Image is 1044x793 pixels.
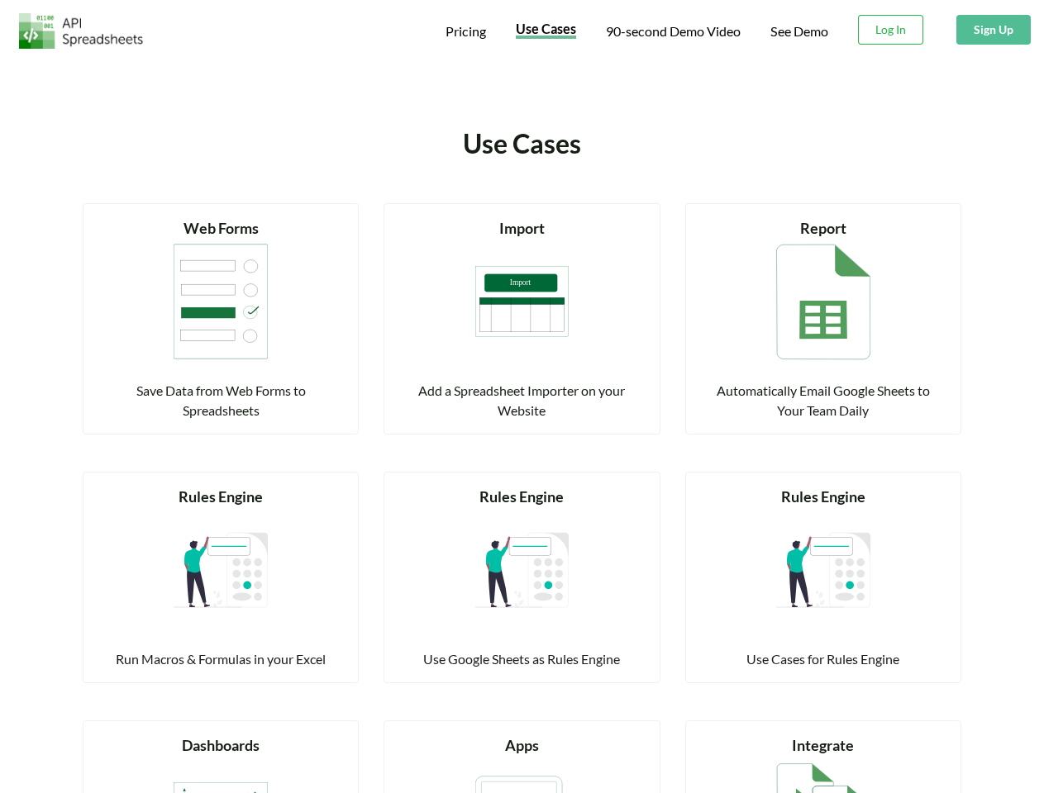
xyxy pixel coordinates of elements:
[174,240,268,363] img: Use Case
[103,734,338,757] div: Dashboards
[770,23,828,40] a: See Demo
[706,486,941,508] div: Rules Engine
[606,25,741,38] span: 90-second Demo Video
[956,15,1031,45] button: Sign Up
[19,13,143,49] img: Logo.png
[446,23,486,39] span: Pricing
[103,217,338,240] div: Web Forms
[858,15,923,45] button: Log In
[404,649,639,669] div: Use Google Sheets as Rules Engine
[174,508,268,632] img: Use Case
[706,649,941,669] div: Use Cases for Rules Engine
[103,486,338,508] div: Rules Engine
[103,649,338,669] div: Run Macros & Formulas in your Excel
[706,217,941,240] div: Report
[706,734,941,757] div: Integrate
[475,508,570,632] img: Use Case
[404,381,639,420] div: Add a Spreadsheet Importer on your Website
[308,124,736,164] div: Use Cases
[516,21,576,36] span: Use Cases
[404,486,639,508] div: Rules Engine
[475,240,570,363] img: Use Case
[404,217,639,240] div: Import
[103,381,338,420] div: Save Data from Web Forms to Spreadsheets
[404,734,639,757] div: Apps
[776,240,870,363] img: Use Case
[776,508,870,632] img: Use Case
[706,381,941,420] div: Automatically Email Google Sheets to Your Team Daily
